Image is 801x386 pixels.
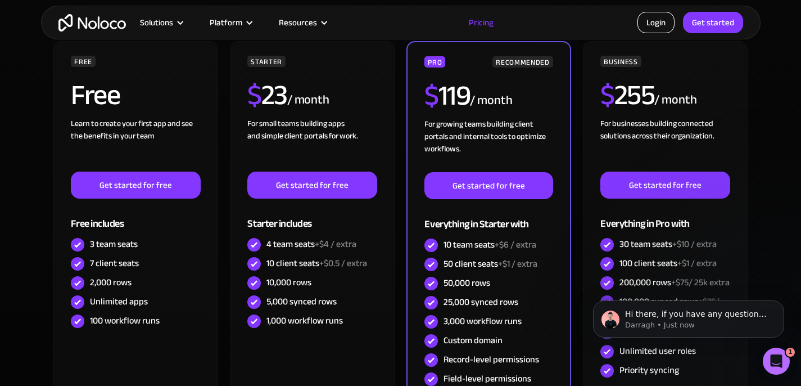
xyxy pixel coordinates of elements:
[444,315,522,327] div: 3,000 workflow runs
[654,91,696,109] div: / month
[600,118,730,172] div: For businesses building connected solutions across their organization. ‍
[247,118,377,172] div: For small teams building apps and simple client portals for work. ‍
[247,81,287,109] h2: 23
[90,238,138,250] div: 3 team seats
[470,92,512,110] div: / month
[247,172,377,199] a: Get started for free
[600,69,614,122] span: $
[600,81,654,109] h2: 255
[266,238,356,250] div: 4 team seats
[424,69,438,122] span: $
[619,276,730,289] div: 200,000 rows
[455,15,508,30] a: Pricing
[444,334,503,347] div: Custom domain
[672,236,717,253] span: +$10 / extra
[671,274,730,291] span: +$75/ 25k extra
[319,255,367,272] span: +$0.5 / extra
[600,172,730,199] a: Get started for free
[287,91,329,109] div: / month
[90,276,132,289] div: 2,000 rows
[71,81,120,109] h2: Free
[90,315,160,327] div: 100 workflow runs
[424,56,445,68] div: PRO
[196,15,265,30] div: Platform
[444,296,518,308] div: 25,000 synced rows
[786,348,795,357] span: 1
[619,238,717,250] div: 30 team seats
[677,255,717,272] span: +$1 / extra
[600,199,730,235] div: Everything in Pro with
[266,257,367,270] div: 10 client seats
[266,295,337,308] div: 5,000 synced rows
[498,255,537,272] span: +$1 / extra
[210,15,242,30] div: Platform
[683,12,743,33] a: Get started
[315,236,356,253] span: +$4 / extra
[71,199,200,235] div: Free includes
[90,295,148,308] div: Unlimited apps
[247,56,285,67] div: STARTER
[424,172,553,199] a: Get started for free
[279,15,317,30] div: Resources
[90,257,139,270] div: 7 client seats
[265,15,340,30] div: Resources
[424,118,553,172] div: For growing teams building client portals and internal tools to optimize workflows.
[444,372,531,385] div: Field-level permissions
[424,199,553,236] div: Everything in Starter with
[140,15,173,30] div: Solutions
[71,118,200,172] div: Learn to create your first app and see the benefits in your team ‍
[619,364,679,376] div: Priority syncing
[600,56,641,67] div: BUSINESS
[576,277,801,356] iframe: Intercom notifications message
[424,82,470,110] h2: 119
[619,257,717,270] div: 100 client seats
[444,353,539,366] div: Record-level permissions
[58,14,126,32] a: home
[495,236,536,253] span: +$6 / extra
[247,199,377,235] div: Starter includes
[71,56,96,67] div: FREE
[444,258,537,270] div: 50 client seats
[619,345,696,357] div: Unlimited user roles
[126,15,196,30] div: Solutions
[247,69,261,122] span: $
[492,56,553,68] div: RECOMMENDED
[266,276,311,289] div: 10,000 rows
[444,277,490,289] div: 50,000 rows
[266,315,343,327] div: 1,000 workflow runs
[637,12,675,33] a: Login
[71,172,200,199] a: Get started for free
[763,348,790,375] iframe: Intercom live chat
[444,239,536,251] div: 10 team seats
